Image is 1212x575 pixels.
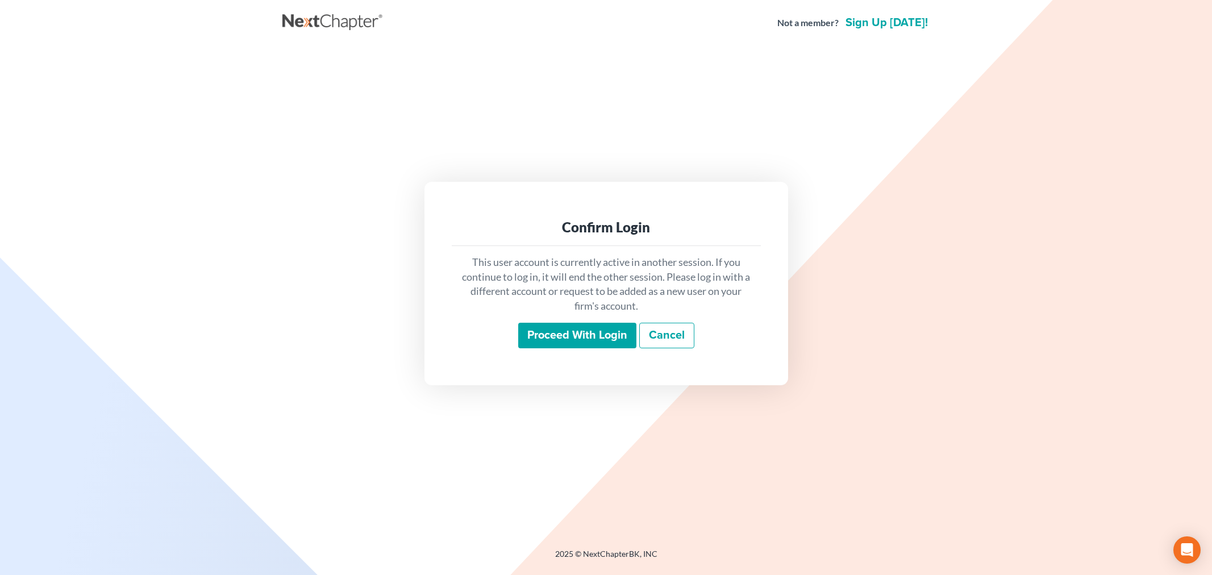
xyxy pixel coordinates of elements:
a: Cancel [639,323,694,349]
div: Open Intercom Messenger [1173,536,1201,564]
p: This user account is currently active in another session. If you continue to log in, it will end ... [461,255,752,314]
a: Sign up [DATE]! [843,17,930,28]
strong: Not a member? [777,16,839,30]
input: Proceed with login [518,323,636,349]
div: 2025 © NextChapterBK, INC [282,548,930,569]
div: Confirm Login [461,218,752,236]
